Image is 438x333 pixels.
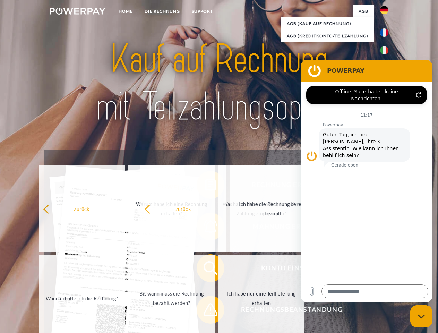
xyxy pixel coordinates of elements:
a: AGB (Kauf auf Rechnung) [281,17,374,30]
a: AGB (Kreditkonto/Teilzahlung) [281,30,374,42]
img: logo-powerpay-white.svg [50,8,105,15]
a: agb [353,5,374,18]
div: Bis wann muss die Rechnung bezahlt werden? [132,289,211,308]
img: fr [380,28,388,37]
a: SUPPORT [186,5,219,18]
a: Home [113,5,139,18]
img: title-powerpay_de.svg [66,33,372,133]
div: zurück [144,204,222,213]
div: Wann erhalte ich die Rechnung? [43,293,121,303]
div: Warum habe ich eine Rechnung erhalten? [132,199,211,218]
div: zurück [43,204,121,213]
div: Ich habe nur eine Teillieferung erhalten [222,289,300,308]
img: de [380,6,388,14]
div: Ich habe die Rechnung bereits bezahlt [234,199,312,218]
iframe: Messaging-Fenster [301,60,432,302]
a: DIE RECHNUNG [139,5,186,18]
iframe: Schaltfläche zum Öffnen des Messaging-Fensters; Konversation läuft [410,305,432,327]
img: it [380,46,388,54]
